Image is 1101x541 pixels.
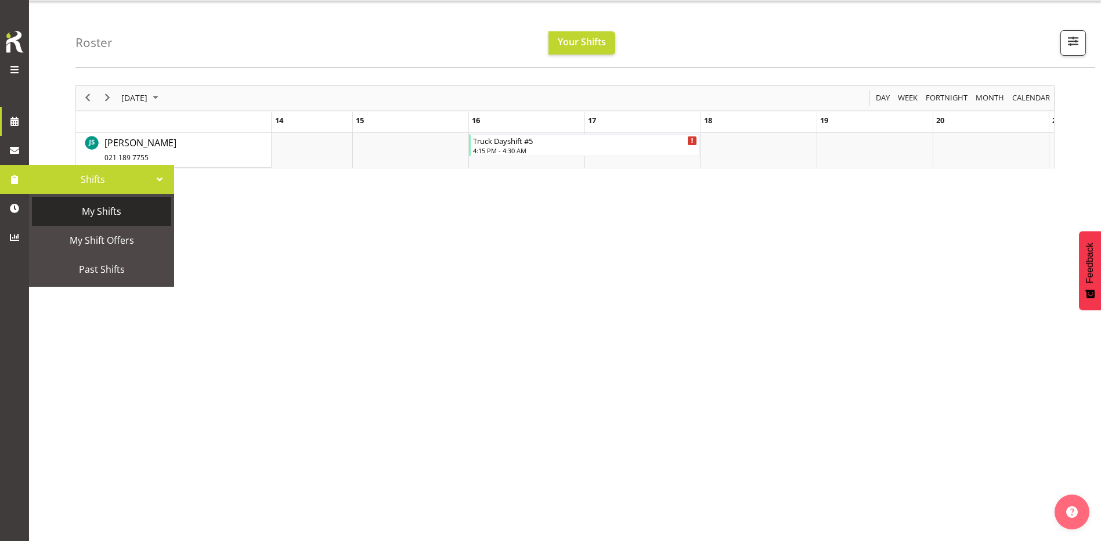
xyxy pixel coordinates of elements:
[98,86,117,110] div: next period
[925,91,969,105] span: Fortnight
[974,91,1006,105] button: Timeline Month
[1066,506,1078,518] img: help-xxl-2.png
[1079,231,1101,310] button: Feedback - Show survey
[588,115,596,125] span: Sunday, August 17, 2025
[1011,91,1051,105] span: calendar
[29,165,174,194] a: Shifts
[120,91,149,105] span: [DATE]
[896,91,920,105] button: Timeline Week
[974,91,1005,105] span: Month
[104,153,149,163] span: 021 189 7755
[356,115,364,125] span: Friday, August 15, 2025
[104,136,176,164] a: [PERSON_NAME]021 189 7755
[924,91,970,105] button: Fortnight
[875,91,891,105] span: Day
[104,136,176,163] span: [PERSON_NAME]
[473,146,697,155] div: 4:15 PM - 4:30 AM
[897,91,919,105] span: Week
[75,85,1055,168] div: of August 2025
[35,171,151,188] span: Shifts
[32,255,171,284] a: Past Shifts
[117,86,165,110] div: August 2025
[38,203,165,220] span: My Shifts
[75,36,113,49] h4: Roster
[120,91,164,105] button: August 2025
[472,115,480,125] span: Saturday, August 16, 2025
[936,115,944,125] span: Wednesday, August 20, 2025
[38,232,165,249] span: My Shift Offers
[558,35,606,48] span: Your Shifts
[275,115,283,125] span: Thursday, August 14, 2025
[1010,91,1052,105] button: Month
[704,115,712,125] span: Monday, August 18, 2025
[548,31,615,55] button: Your Shifts
[3,29,26,55] img: Rosterit icon logo
[100,91,115,105] button: Next
[1052,115,1060,125] span: Thursday, August 21, 2025
[32,197,171,226] a: My Shifts
[473,135,697,146] div: Truck Dayshift #5
[78,86,98,110] div: previous period
[469,134,700,156] div: Justin Spicer"s event - Truck Dayshift #5 Begin From Saturday, August 16, 2025 at 4:15:00 PM GMT+...
[32,226,171,255] a: My Shift Offers
[80,91,96,105] button: Previous
[1085,243,1095,283] span: Feedback
[76,133,272,168] td: Justin Spicer resource
[820,115,828,125] span: Tuesday, August 19, 2025
[1060,30,1086,56] button: Filter Shifts
[38,261,165,278] span: Past Shifts
[874,91,892,105] button: Timeline Day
